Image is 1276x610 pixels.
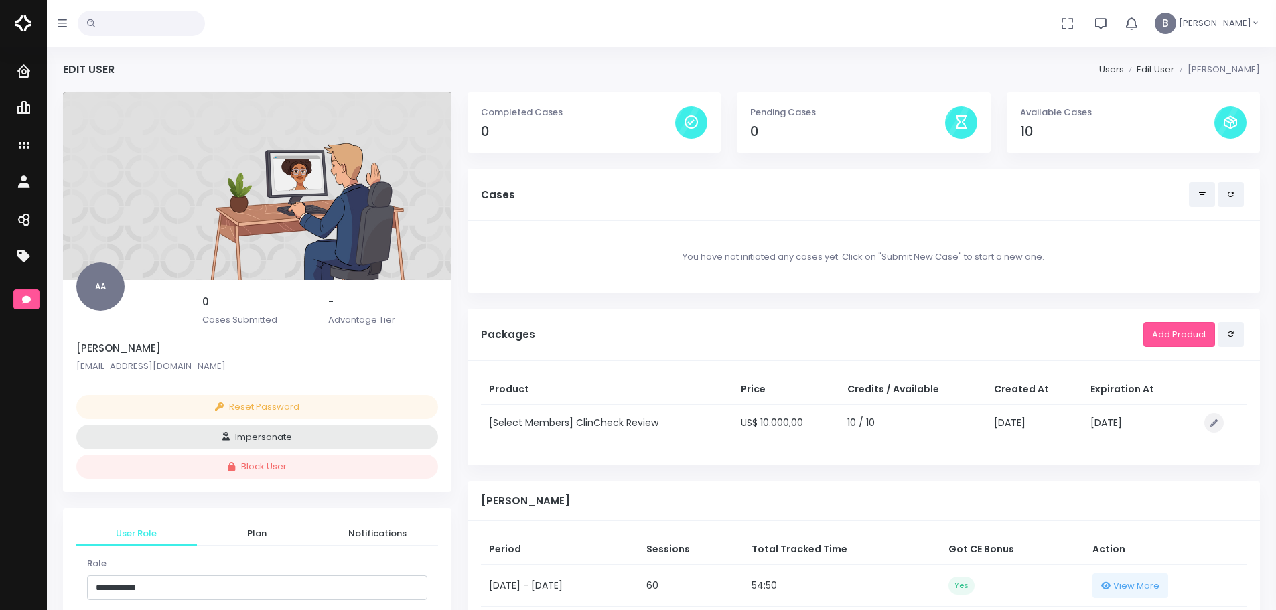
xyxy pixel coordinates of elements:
li: [PERSON_NAME] [1174,63,1260,76]
h5: 0 [202,296,312,308]
td: US$ 10.000,00 [733,404,839,441]
p: Advantage Tier [328,313,438,327]
td: [DATE] [986,404,1082,441]
th: Action [1084,534,1247,565]
label: Role [87,557,107,570]
span: View More [1113,579,1159,593]
button: Impersonate [76,425,438,449]
h4: 10 [1020,124,1214,139]
span: B [1155,13,1176,34]
h5: Cases [481,189,1189,201]
span: Notifications [328,527,427,540]
th: Total Tracked Time [743,534,940,565]
button: Reset Password [76,395,438,420]
td: 54:50 [743,565,940,607]
th: Product [481,374,733,405]
td: [DATE] - [DATE] [481,565,639,607]
th: Credits / Available [839,374,986,405]
th: Period [481,534,639,565]
span: Plan [208,527,307,540]
a: Users [1099,63,1124,76]
span: Yes [948,577,975,595]
p: [EMAIL_ADDRESS][DOMAIN_NAME] [76,360,438,373]
h4: 0 [750,124,944,139]
p: Cases Submitted [202,313,312,327]
a: Add Product [1143,322,1215,347]
th: Sessions [638,534,743,565]
th: Price [733,374,839,405]
td: 60 [638,565,743,607]
h5: Packages [481,329,1143,341]
h5: - [328,296,438,308]
h5: [PERSON_NAME] [481,495,1247,507]
th: Expiration At [1082,374,1191,405]
h4: Edit User [63,63,115,76]
h5: [PERSON_NAME] [76,342,438,354]
img: Logo Horizontal [15,9,31,37]
td: [DATE] [1082,404,1191,441]
th: Created At [986,374,1082,405]
h4: 0 [481,124,675,139]
td: 10 / 10 [839,404,986,441]
div: You have not initiated any cases yet. Click on "Submit New Case" to start a new one. [481,234,1247,280]
th: Got CE Bonus [940,534,1084,565]
p: Pending Cases [750,106,944,119]
p: Completed Cases [481,106,675,119]
span: AA [76,262,125,311]
p: Available Cases [1020,106,1214,119]
span: [PERSON_NAME] [1179,17,1251,30]
button: Block User [76,455,438,479]
button: View More [1092,573,1169,598]
td: [Select Members] ClinCheck Review [481,404,733,441]
span: User Role [87,527,186,540]
a: Edit User [1137,63,1174,76]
